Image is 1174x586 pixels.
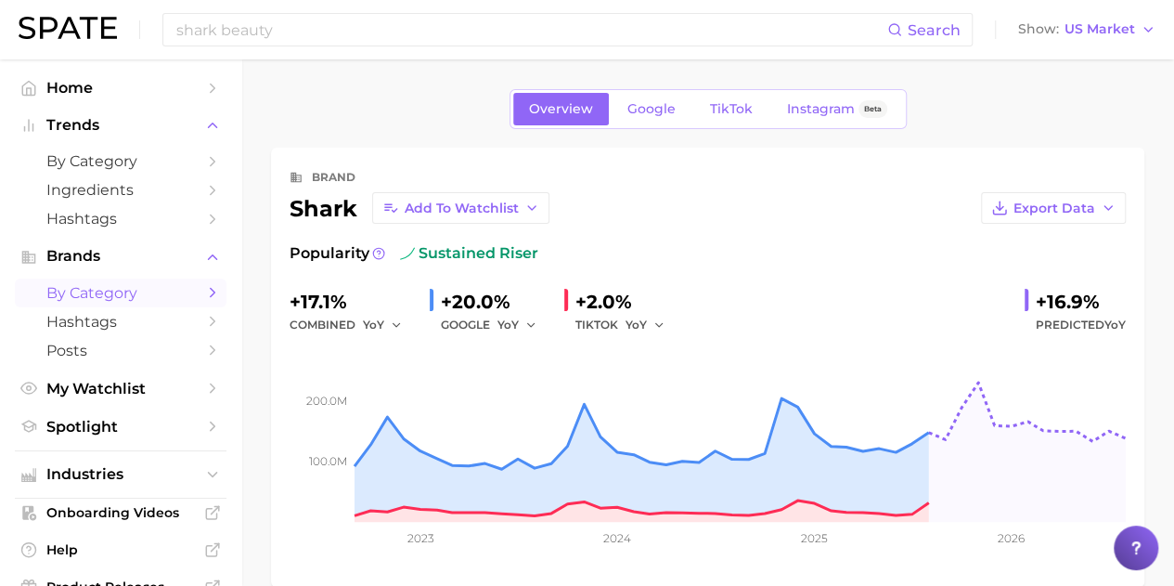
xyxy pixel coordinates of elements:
[46,342,195,359] span: Posts
[15,279,226,307] a: by Category
[400,242,538,265] span: sustained riser
[603,531,631,545] tspan: 2024
[513,93,609,125] a: Overview
[15,461,226,488] button: Industries
[15,73,226,102] a: Home
[15,242,226,270] button: Brands
[406,531,433,545] tspan: 2023
[46,210,195,228] span: Hashtags
[46,79,195,97] span: Home
[363,317,384,332] span: YoY
[1064,24,1135,34] span: US Market
[575,287,677,317] div: +2.0%
[312,166,355,189] div: brand
[46,248,195,265] span: Brands
[771,93,903,125] a: InstagramBeta
[46,284,195,302] span: by Category
[864,101,882,117] span: Beta
[441,287,549,317] div: +20.0%
[1013,18,1160,42] button: ShowUS Market
[46,152,195,170] span: by Category
[15,307,226,336] a: Hashtags
[801,531,828,545] tspan: 2025
[497,314,537,336] button: YoY
[15,499,226,527] a: Onboarding Videos
[908,21,961,39] span: Search
[529,101,593,117] span: Overview
[1036,287,1126,317] div: +16.9%
[15,412,226,441] a: Spotlight
[1018,24,1059,34] span: Show
[626,317,647,332] span: YoY
[626,314,665,336] button: YoY
[46,117,195,134] span: Trends
[46,380,195,397] span: My Watchlist
[290,314,415,336] div: combined
[15,336,226,365] a: Posts
[497,317,519,332] span: YoY
[612,93,691,125] a: Google
[1104,318,1126,332] span: YoY
[441,314,549,336] div: GOOGLE
[627,101,676,117] span: Google
[174,14,887,46] input: Search here for a brand, industry, or ingredient
[15,111,226,139] button: Trends
[15,147,226,176] a: by Category
[46,466,195,483] span: Industries
[694,93,768,125] a: TikTok
[575,314,677,336] div: TIKTOK
[363,314,403,336] button: YoY
[46,418,195,436] span: Spotlight
[15,176,226,204] a: Ingredients
[290,192,549,224] div: shark
[372,192,549,224] button: Add to Watchlist
[400,246,415,261] img: sustained riser
[15,374,226,403] a: My Watchlist
[998,531,1025,545] tspan: 2026
[46,181,195,199] span: Ingredients
[46,541,195,558] span: Help
[290,287,415,317] div: +17.1%
[15,204,226,233] a: Hashtags
[1036,314,1126,336] span: Predicted
[1013,201,1095,216] span: Export Data
[787,101,855,117] span: Instagram
[19,17,117,39] img: SPATE
[46,504,195,521] span: Onboarding Videos
[710,101,753,117] span: TikTok
[15,536,226,564] a: Help
[981,192,1126,224] button: Export Data
[290,242,369,265] span: Popularity
[46,313,195,331] span: Hashtags
[405,201,519,216] span: Add to Watchlist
